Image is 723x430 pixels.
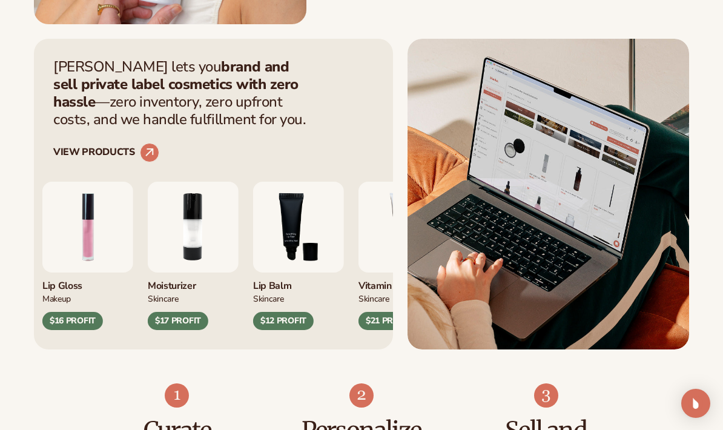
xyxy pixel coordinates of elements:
img: Shopify Image 9 [534,383,558,408]
div: Lip Gloss [42,273,133,293]
div: Skincare [358,292,389,305]
img: Moisturizing lotion. [148,182,239,273]
img: Pink lip gloss. [42,182,133,273]
div: 1 / 9 [42,182,133,331]
div: Vitamin C Cleanser [358,273,449,293]
div: $16 PROFIT [42,312,103,330]
strong: brand and sell private label cosmetics with zero hassle [53,57,299,111]
img: Vitamin c cleanser. [358,182,449,273]
div: 2 / 9 [148,182,239,331]
div: MAKEUP [42,292,71,305]
div: Open Intercom Messenger [681,389,710,418]
div: Moisturizer [148,273,239,293]
div: Lip Balm [253,273,344,293]
p: [PERSON_NAME] lets you —zero inventory, zero upfront costs, and we handle fulfillment for you. [53,58,314,128]
div: $21 PROFIT [358,312,419,330]
a: VIEW PRODUCTS [53,143,159,162]
img: Shopify Image 5 [408,39,689,349]
img: Shopify Image 8 [349,383,374,408]
div: $17 PROFIT [148,312,208,330]
div: 4 / 9 [358,182,449,331]
div: SKINCARE [148,292,179,305]
img: Smoothing lip balm. [253,182,344,273]
div: 3 / 9 [253,182,344,331]
div: SKINCARE [253,292,284,305]
img: Shopify Image 7 [165,383,189,408]
div: $12 PROFIT [253,312,314,330]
